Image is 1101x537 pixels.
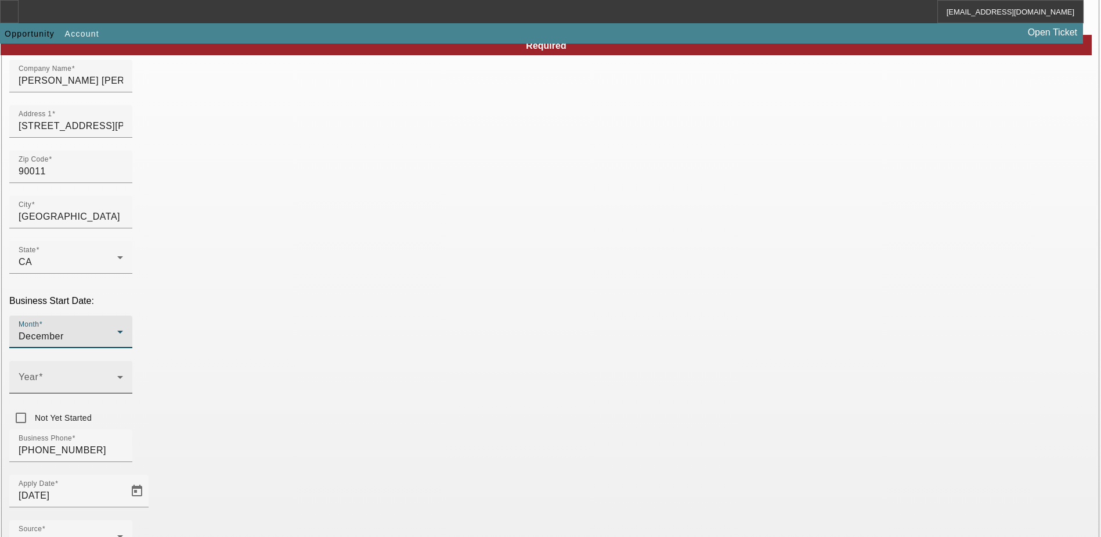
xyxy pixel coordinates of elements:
[19,331,64,341] span: December
[19,65,71,73] mat-label: Company Name
[19,257,32,267] span: CA
[19,480,55,488] mat-label: Apply Date
[19,110,52,118] mat-label: Address 1
[33,412,92,424] label: Not Yet Started
[125,479,149,503] button: Open calendar
[19,372,38,382] mat-label: Year
[19,435,72,442] mat-label: Business Phone
[62,23,102,44] button: Account
[526,41,566,51] span: Required
[19,246,36,254] mat-label: State
[19,525,42,533] mat-label: Source
[5,29,55,38] span: Opportunity
[19,201,31,209] mat-label: City
[19,321,39,328] mat-label: Month
[1023,23,1082,42] a: Open Ticket
[65,29,99,38] span: Account
[9,296,1092,306] p: Business Start Date:
[19,156,49,163] mat-label: Zip Code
